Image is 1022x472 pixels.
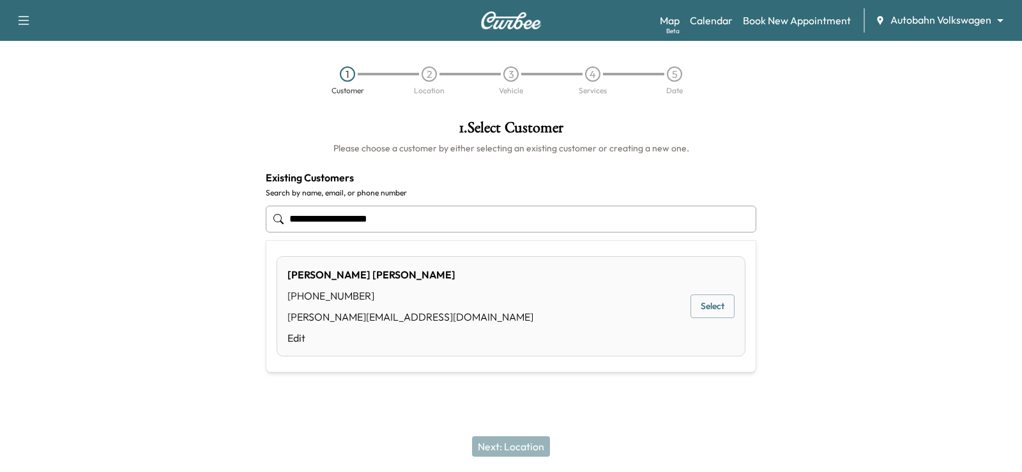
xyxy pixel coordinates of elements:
a: Book New Appointment [743,13,851,28]
div: Services [579,87,607,95]
a: Edit [287,330,533,346]
div: 3 [503,66,519,82]
div: [PHONE_NUMBER] [287,288,533,303]
div: Customer [332,87,364,95]
div: 2 [422,66,437,82]
a: MapBeta [660,13,680,28]
div: Date [666,87,683,95]
label: Search by name, email, or phone number [266,188,756,198]
img: Curbee Logo [480,11,542,29]
h4: Existing Customers [266,170,756,185]
h1: 1 . Select Customer [266,120,756,142]
button: Select [690,294,735,318]
div: Vehicle [499,87,523,95]
div: Beta [666,26,680,36]
span: Autobahn Volkswagen [890,13,991,27]
a: Calendar [690,13,733,28]
div: [PERSON_NAME] [PERSON_NAME] [287,267,533,282]
div: 1 [340,66,355,82]
h6: Please choose a customer by either selecting an existing customer or creating a new one. [266,142,756,155]
div: 5 [667,66,682,82]
div: [PERSON_NAME][EMAIL_ADDRESS][DOMAIN_NAME] [287,309,533,324]
div: Location [414,87,445,95]
div: 4 [585,66,600,82]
